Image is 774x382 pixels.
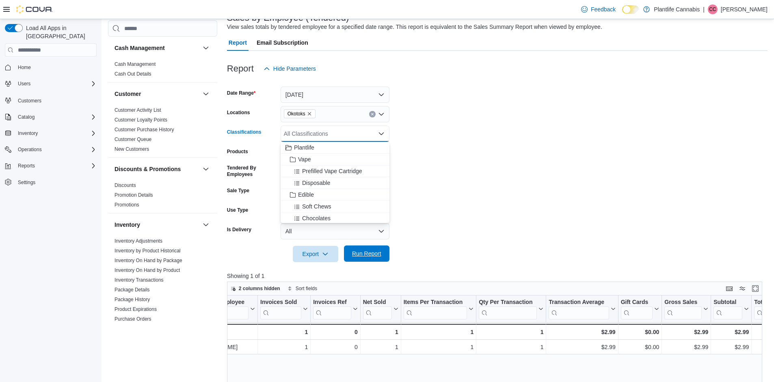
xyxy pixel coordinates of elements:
[2,176,100,188] button: Settings
[378,111,385,117] button: Open list of options
[115,146,149,152] a: New Customers
[191,342,255,352] div: [PERSON_NAME]
[620,327,659,337] div: $0.00
[281,223,389,239] button: All
[479,327,543,337] div: 1
[307,111,312,116] button: Remove Okotoks from selection in this group
[201,220,211,230] button: Inventory
[293,246,338,262] button: Export
[298,155,311,163] span: Vape
[227,207,248,213] label: Use Type
[108,236,217,347] div: Inventory
[115,61,156,67] a: Cash Management
[18,98,41,104] span: Customers
[227,109,250,116] label: Locations
[294,143,314,152] span: Plantlife
[18,114,35,120] span: Catalog
[281,142,389,154] button: Plantlife
[115,247,181,254] span: Inventory by Product Historical
[302,214,331,222] span: Chocolates
[257,35,308,51] span: Email Subscription
[479,299,537,319] div: Qty Per Transaction
[15,96,45,106] a: Customers
[115,248,181,254] a: Inventory by Product Historical
[16,5,53,13] img: Cova
[15,145,97,154] span: Operations
[713,299,742,306] div: Subtotal
[378,130,385,137] button: Close list of options
[281,201,389,213] button: Soft Chews
[622,5,639,14] input: Dark Mode
[363,299,398,319] button: Net Sold
[5,58,97,209] nav: Complex example
[620,299,653,306] div: Gift Cards
[403,299,467,319] div: Items Per Transaction
[15,161,38,171] button: Reports
[115,117,167,123] a: Customer Loyalty Points
[227,226,251,233] label: Is Delivery
[115,44,165,52] h3: Cash Management
[591,5,616,13] span: Feedback
[115,137,151,142] a: Customer Queue
[15,112,97,122] span: Catalog
[191,299,249,306] div: Tendered Employee
[708,4,718,14] div: Cody Cousins
[227,64,254,74] h3: Report
[713,327,749,337] div: $2.99
[724,284,734,293] button: Keyboard shortcuts
[18,80,30,87] span: Users
[2,61,100,73] button: Home
[664,299,702,306] div: Gross Sales
[115,258,182,263] a: Inventory On Hand by Package
[18,64,31,71] span: Home
[344,245,389,262] button: Run Report
[115,182,136,189] span: Discounts
[284,109,316,118] span: Okotoks
[298,246,333,262] span: Export
[664,299,702,319] div: Gross Sales
[273,65,316,73] span: Hide Parameters
[713,342,749,352] div: $2.99
[404,342,474,352] div: 1
[227,187,249,194] label: Sale Type
[281,154,389,165] button: Vape
[260,327,308,337] div: 1
[313,327,357,337] div: 0
[750,284,760,293] button: Enter fullscreen
[549,299,615,319] button: Transaction Average
[115,277,164,283] span: Inventory Transactions
[313,299,351,306] div: Invoices Ref
[703,4,705,14] p: |
[260,299,308,319] button: Invoices Sold
[403,299,473,319] button: Items Per Transaction
[115,90,141,98] h3: Customer
[115,316,151,322] span: Purchase Orders
[549,327,615,337] div: $2.99
[403,327,473,337] div: 1
[479,342,543,352] div: 1
[313,342,357,352] div: 0
[115,192,153,198] a: Promotion Details
[302,167,362,175] span: Prefilled Vape Cartridge
[115,267,180,273] a: Inventory On Hand by Product
[620,299,653,319] div: Gift Card Sales
[313,299,351,319] div: Invoices Ref
[108,180,217,213] div: Discounts & Promotions
[15,178,39,187] a: Settings
[2,94,100,106] button: Customers
[260,61,319,77] button: Hide Parameters
[201,89,211,99] button: Customer
[23,24,97,40] span: Load All Apps in [GEOGRAPHIC_DATA]
[713,299,749,319] button: Subtotal
[115,202,139,208] span: Promotions
[115,221,199,229] button: Inventory
[115,286,150,293] span: Package Details
[115,107,161,113] span: Customer Activity List
[363,327,398,337] div: 1
[288,110,305,118] span: Okotoks
[15,95,97,105] span: Customers
[620,299,659,319] button: Gift Cards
